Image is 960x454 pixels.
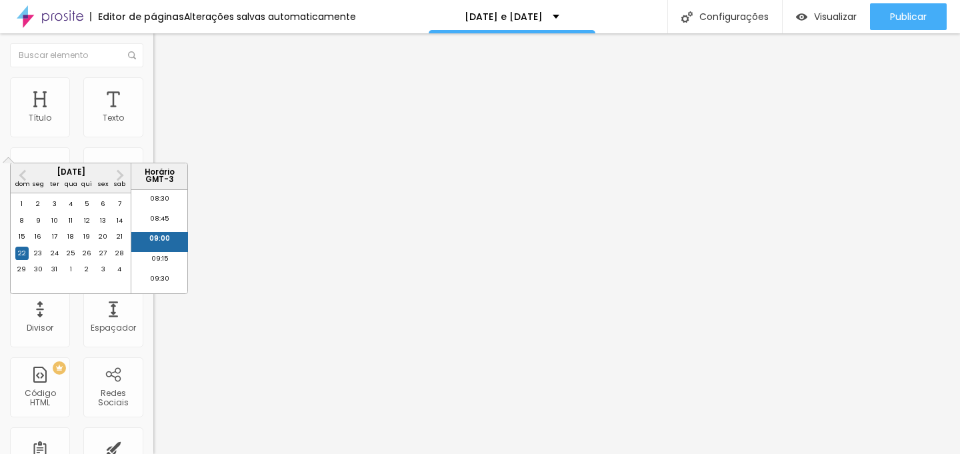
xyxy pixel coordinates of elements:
[131,292,188,312] li: 09:45
[31,230,45,243] div: Choose segunda-feira, 16 de dezembro de 2024
[12,165,33,186] button: Previous Month
[113,247,126,260] div: Choose sábado, 28 de dezembro de 2024
[15,214,29,227] div: Choose domingo, 8 de dezembro de 2024
[109,165,131,186] button: Next Month
[91,323,136,333] div: Espaçador
[27,323,53,333] div: Divisor
[113,230,126,243] div: Choose sábado, 21 de dezembro de 2024
[131,252,188,272] li: 09:15
[97,230,110,243] div: Choose sexta-feira, 20 de dezembro de 2024
[870,3,947,30] button: Publicar
[80,197,93,211] div: Choose quinta-feira, 5 de dezembro de 2024
[48,197,61,211] div: Choose terça-feira, 3 de dezembro de 2024
[80,230,93,243] div: Choose quinta-feira, 19 de dezembro de 2024
[15,247,29,260] div: Choose domingo, 22 de dezembro de 2024
[103,113,124,123] div: Texto
[64,214,77,227] div: Choose quarta-feira, 11 de dezembro de 2024
[465,12,543,21] p: [DATE] e [DATE]
[31,197,45,211] div: Choose segunda-feira, 2 de dezembro de 2024
[681,11,693,23] img: Icone
[135,176,184,183] p: GMT -3
[90,12,184,21] div: Editor de páginas
[48,230,61,243] div: Choose terça-feira, 17 de dezembro de 2024
[31,177,45,191] div: seg
[128,51,136,59] img: Icone
[131,212,188,232] li: 08:45
[80,177,93,191] div: qui
[113,263,126,276] div: Choose sábado, 4 de janeiro de 2025
[15,263,29,276] div: Choose domingo, 29 de dezembro de 2024
[31,247,45,260] div: Choose segunda-feira, 23 de dezembro de 2024
[14,197,128,278] div: month 2024-12
[814,11,857,22] span: Visualizar
[97,197,110,211] div: Choose sexta-feira, 6 de dezembro de 2024
[31,263,45,276] div: Choose segunda-feira, 30 de dezembro de 2024
[113,214,126,227] div: Choose sábado, 14 de dezembro de 2024
[29,113,51,123] div: Título
[64,230,77,243] div: Choose quarta-feira, 18 de dezembro de 2024
[87,389,139,408] div: Redes Sociais
[48,214,61,227] div: Choose terça-feira, 10 de dezembro de 2024
[80,214,93,227] div: Choose quinta-feira, 12 de dezembro de 2024
[184,12,356,21] div: Alterações salvas automaticamente
[80,263,93,276] div: Choose quinta-feira, 2 de janeiro de 2025
[796,11,807,23] img: view-1.svg
[131,272,188,292] li: 09:30
[15,197,29,211] div: Choose domingo, 1 de dezembro de 2024
[131,232,188,252] li: 09:00
[64,177,77,191] div: qua
[153,33,960,454] iframe: Editor
[64,247,77,260] div: Choose quarta-feira, 25 de dezembro de 2024
[783,3,870,30] button: Visualizar
[890,11,927,22] span: Publicar
[97,214,110,227] div: Choose sexta-feira, 13 de dezembro de 2024
[11,169,131,176] div: [DATE]
[10,43,143,67] input: Buscar elemento
[97,263,110,276] div: Choose sexta-feira, 3 de janeiro de 2025
[131,192,188,212] li: 08:30
[97,177,110,191] div: sex
[48,247,61,260] div: Choose terça-feira, 24 de dezembro de 2024
[48,177,61,191] div: ter
[15,230,29,243] div: Choose domingo, 15 de dezembro de 2024
[113,197,126,211] div: Choose sábado, 7 de dezembro de 2024
[135,169,184,176] p: Horário
[48,263,61,276] div: Choose terça-feira, 31 de dezembro de 2024
[64,263,77,276] div: Choose quarta-feira, 1 de janeiro de 2025
[31,214,45,227] div: Choose segunda-feira, 9 de dezembro de 2024
[13,389,66,408] div: Código HTML
[97,247,110,260] div: Choose sexta-feira, 27 de dezembro de 2024
[64,197,77,211] div: Choose quarta-feira, 4 de dezembro de 2024
[80,247,93,260] div: Choose quinta-feira, 26 de dezembro de 2024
